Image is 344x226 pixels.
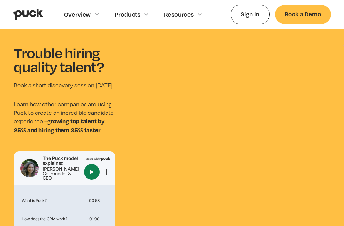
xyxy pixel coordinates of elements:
[84,164,100,180] button: Play
[43,167,81,180] div: [PERSON_NAME], Co-Founder & CEO
[14,46,115,73] h1: Trouble hiring quality talent?
[86,156,110,161] img: Made with Puck
[89,199,99,203] div: 00:53
[164,11,194,18] div: Resources
[64,11,91,18] div: Overview
[16,193,113,209] div: What is Puck?00:53More options
[102,168,110,176] button: More options
[19,199,87,203] div: What is Puck?
[115,11,141,18] div: Products
[14,81,115,90] p: Book a short discovery session [DATE]!
[19,217,87,221] div: How does the CRM work?
[231,5,270,24] a: Sign In
[275,5,331,24] a: Book a Demo
[14,117,104,134] strong: growing top talent by 25% and hiring them 35% faster
[14,100,115,134] p: Learn how other companies are using Puck to create an incredible candidate experience – .
[20,159,39,177] img: Tali Rapaport headshot
[89,217,99,221] div: 01:00
[43,156,81,165] div: The Puck model explained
